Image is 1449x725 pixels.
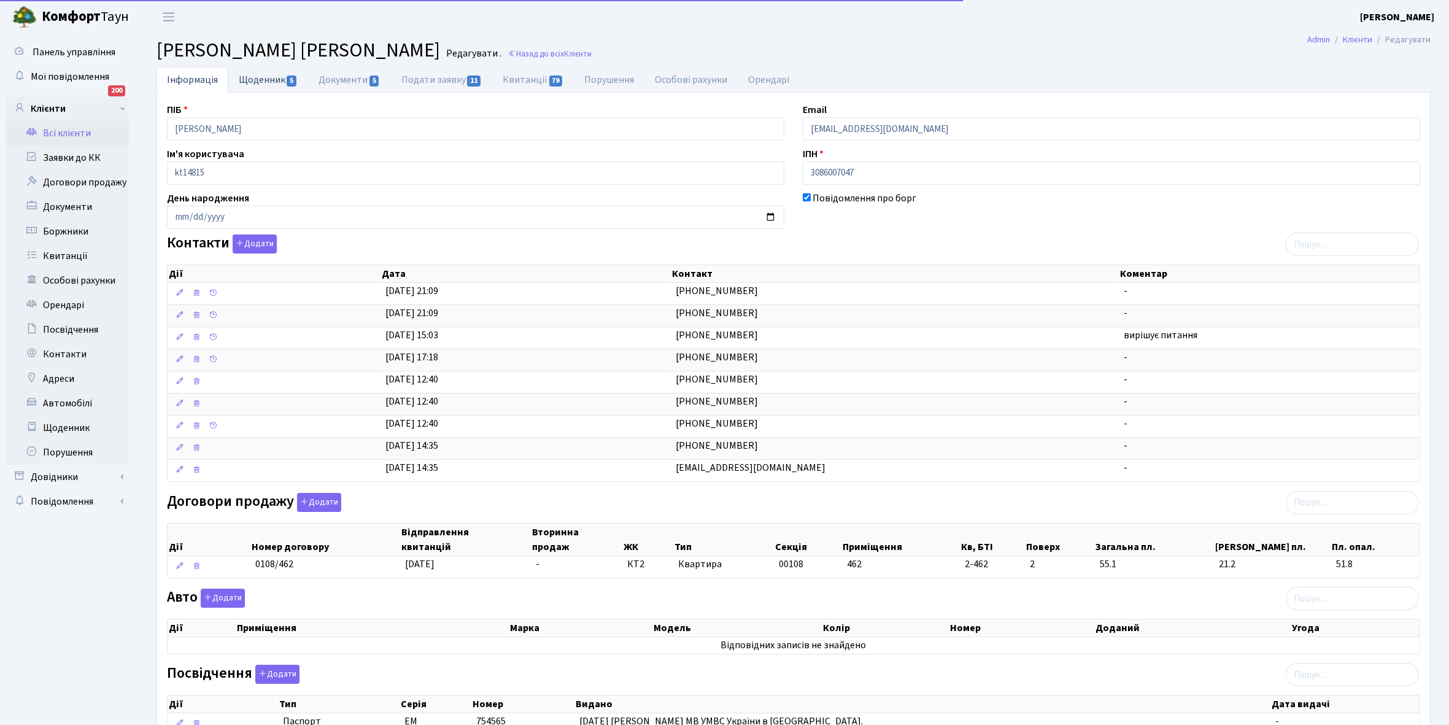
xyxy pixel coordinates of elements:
th: Номер [471,696,574,713]
a: Контакти [6,342,129,366]
nav: breadcrumb [1289,27,1449,53]
a: Повідомлення [6,489,129,514]
span: 2 [1030,557,1090,572]
span: [PHONE_NUMBER] [676,328,758,342]
img: logo.png [12,5,37,29]
a: Додати [230,233,277,254]
span: [DATE] 14:35 [385,439,438,452]
a: Боржники [6,219,129,244]
th: Видано [574,696,1270,713]
span: [DATE] 21:09 [385,284,438,298]
span: - [1124,439,1128,452]
button: Договори продажу [297,493,341,512]
input: Пошук... [1286,233,1419,256]
small: Редагувати . [444,48,501,60]
button: Переключити навігацію [153,7,184,27]
th: Дії [168,619,236,637]
span: [EMAIL_ADDRESS][DOMAIN_NAME] [676,461,825,475]
a: Клієнти [1343,33,1372,46]
span: 51.8 [1336,557,1415,572]
a: Посвідчення [6,317,129,342]
span: - [1124,373,1128,386]
span: [DATE] 15:03 [385,328,438,342]
span: - [1124,417,1128,430]
th: Тип [673,524,774,556]
label: ПІБ [167,103,188,117]
span: [PHONE_NUMBER] [676,417,758,430]
a: Назад до всіхКлієнти [508,48,592,60]
span: 11 [467,76,481,87]
span: [DATE] 12:40 [385,417,438,430]
span: 21.2 [1219,557,1326,572]
th: Приміщення [236,619,509,637]
label: Email [803,103,827,117]
button: Посвідчення [255,665,299,684]
label: Договори продажу [167,493,341,512]
span: [DATE] 21:09 [385,306,438,320]
th: Кв, БТІ [960,524,1025,556]
th: Загальна пл. [1095,524,1214,556]
li: Редагувати [1372,33,1431,47]
span: Квартира [678,557,769,572]
a: Додати [252,663,299,684]
a: Документи [308,67,390,93]
span: [DATE] [405,557,435,571]
th: Угода [1291,619,1420,637]
a: Документи [6,195,129,219]
th: Серія [400,696,471,713]
th: Дата видачі [1270,696,1420,713]
span: [PHONE_NUMBER] [676,306,758,320]
button: Контакти [233,235,277,254]
a: Щоденник [6,416,129,440]
a: Адреси [6,366,129,391]
span: 5 [287,76,296,87]
span: [PHONE_NUMBER] [676,284,758,298]
a: Довідники [6,465,129,489]
th: Доданий [1094,619,1291,637]
th: Дії [168,265,381,282]
span: - [1124,461,1128,475]
span: 00108 [779,557,803,571]
input: Пошук... [1286,663,1419,686]
th: Контакт [671,265,1119,282]
label: Повідомлення про борг [813,191,916,206]
th: Коментар [1119,265,1419,282]
span: - [1124,395,1128,408]
th: Пл. опал. [1331,524,1420,556]
a: Орендарі [738,67,800,93]
th: Колір [822,619,949,637]
span: Клієнти [564,48,592,60]
a: Особові рахунки [645,67,738,93]
label: Контакти [167,235,277,254]
label: ІПН [803,147,824,161]
span: [PERSON_NAME] [PERSON_NAME] [156,36,440,64]
b: [PERSON_NAME] [1360,10,1434,24]
input: Пошук... [1286,491,1419,514]
th: Секція [774,524,841,556]
span: КТ2 [627,557,668,572]
a: Додати [294,490,341,512]
th: [PERSON_NAME] пл. [1214,524,1331,556]
span: [PHONE_NUMBER] [676,395,758,408]
span: [DATE] 17:18 [385,351,438,364]
span: - [1124,351,1128,364]
th: Дії [168,696,278,713]
a: Договори продажу [6,170,129,195]
a: Всі клієнти [6,121,129,145]
a: Порушення [6,440,129,465]
label: Авто [167,589,245,608]
span: 462 [847,557,862,571]
input: Пошук... [1286,587,1419,610]
span: [DATE] 14:35 [385,461,438,475]
label: Ім'я користувача [167,147,244,161]
span: [PHONE_NUMBER] [676,373,758,386]
a: Орендарі [6,293,129,317]
div: 200 [108,85,125,96]
label: День народження [167,191,249,206]
span: Мої повідомлення [31,70,109,83]
a: Квитанції [492,67,574,93]
span: - [536,557,539,571]
th: Вторинна продаж [531,524,622,556]
b: Комфорт [42,7,101,26]
span: 0108/462 [255,557,293,571]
